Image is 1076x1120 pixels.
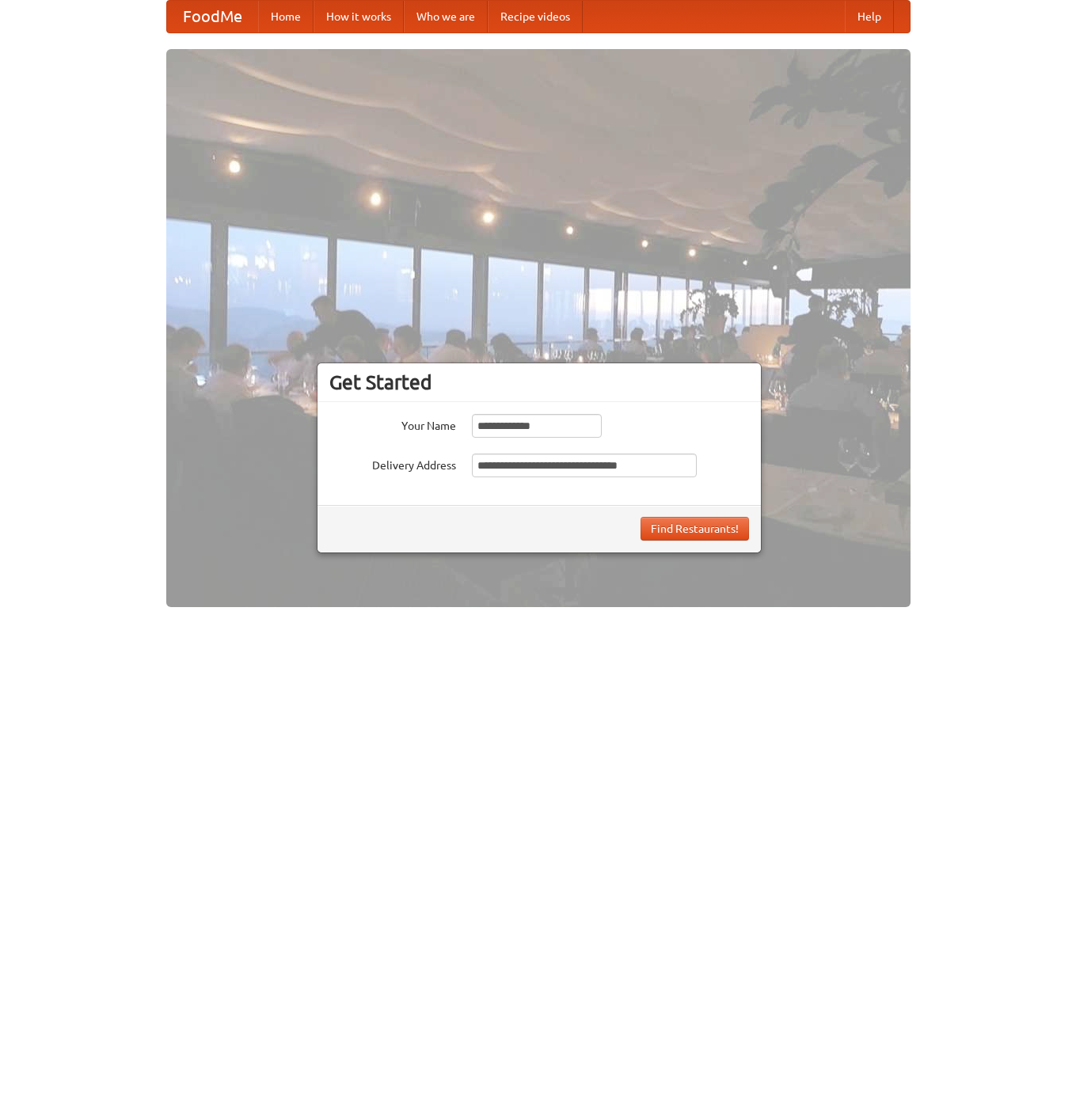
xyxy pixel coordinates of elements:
a: Help [845,1,894,32]
a: How it works [314,1,404,32]
button: Find Restaurants! [641,517,749,541]
h3: Get Started [329,370,749,394]
a: Home [258,1,314,32]
a: Recipe videos [488,1,583,32]
a: Who we are [404,1,488,32]
label: Your Name [329,414,456,434]
a: FoodMe [167,1,258,32]
label: Delivery Address [329,454,456,473]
